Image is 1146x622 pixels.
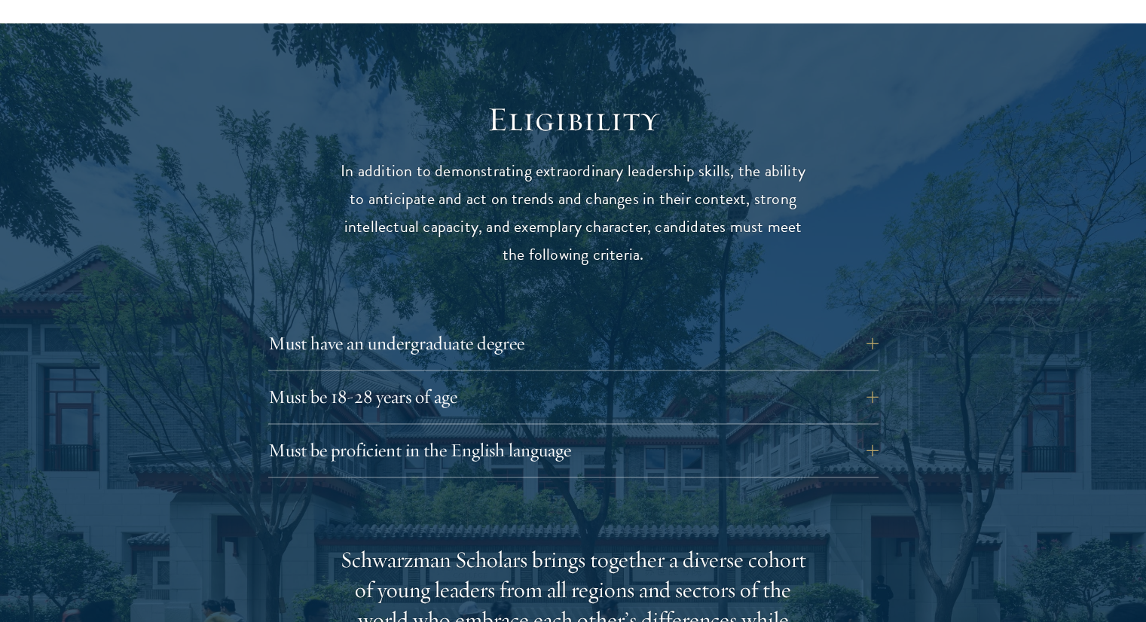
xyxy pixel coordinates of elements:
[340,99,807,141] h2: Eligibility
[340,157,807,269] p: In addition to demonstrating extraordinary leadership skills, the ability to anticipate and act o...
[268,432,879,468] button: Must be proficient in the English language
[268,379,879,415] button: Must be 18-28 years of age
[268,325,879,361] button: Must have an undergraduate degree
